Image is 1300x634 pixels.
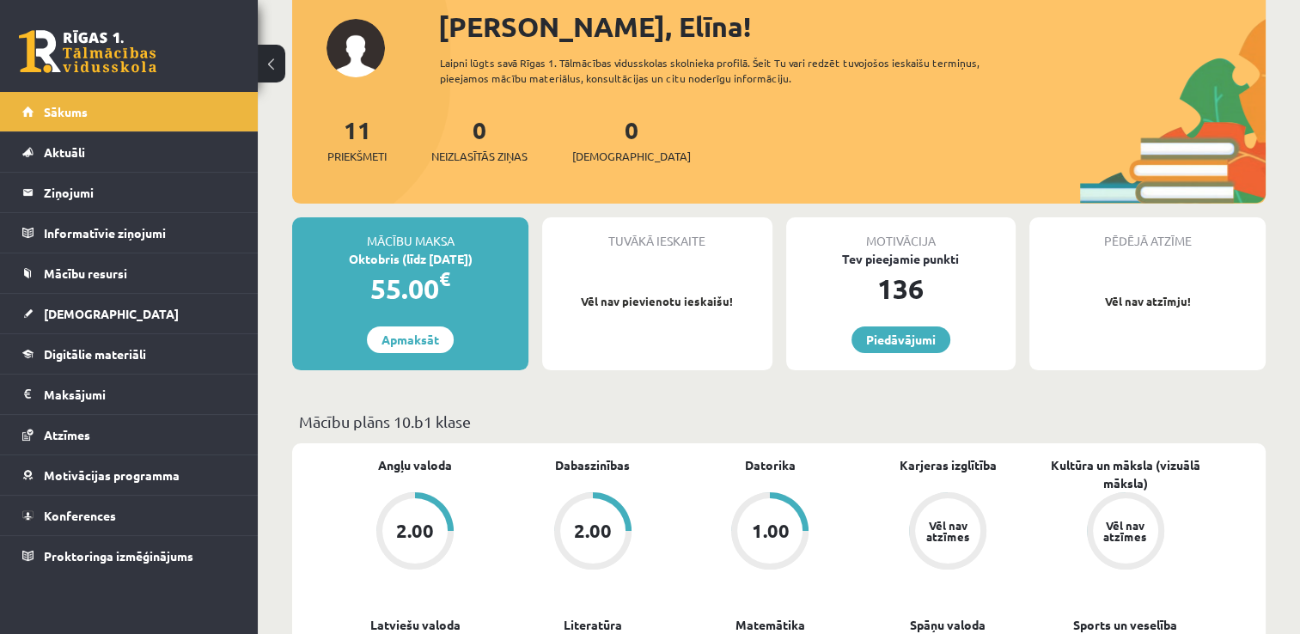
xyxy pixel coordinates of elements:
[44,467,180,483] span: Motivācijas programma
[745,456,796,474] a: Datorika
[44,306,179,321] span: [DEMOGRAPHIC_DATA]
[431,114,528,165] a: 0Neizlasītās ziņas
[431,148,528,165] span: Neizlasītās ziņas
[22,253,236,293] a: Mācību resursi
[681,492,859,573] a: 1.00
[22,92,236,131] a: Sākums
[44,346,146,362] span: Digitālie materiāli
[751,521,789,540] div: 1.00
[292,217,528,250] div: Mācību maksa
[1036,492,1214,573] a: Vēl nav atzīmes
[44,173,236,212] legend: Ziņojumi
[22,294,236,333] a: [DEMOGRAPHIC_DATA]
[572,148,691,165] span: [DEMOGRAPHIC_DATA]
[1102,520,1150,542] div: Vēl nav atzīmes
[22,375,236,414] a: Maksājumi
[22,415,236,454] a: Atzīmes
[22,536,236,576] a: Proktoringa izmēģinājums
[44,508,116,523] span: Konferences
[551,293,763,310] p: Vēl nav pievienotu ieskaišu!
[786,217,1016,250] div: Motivācija
[22,132,236,172] a: Aktuāli
[44,265,127,281] span: Mācību resursi
[22,496,236,535] a: Konferences
[44,213,236,253] legend: Informatīvie ziņojumi
[851,326,950,353] a: Piedāvājumi
[1038,293,1257,310] p: Vēl nav atzīmju!
[22,334,236,374] a: Digitālie materiāli
[327,148,387,165] span: Priekšmeti
[44,144,85,160] span: Aktuāli
[22,213,236,253] a: Informatīvie ziņojumi
[292,250,528,268] div: Oktobris (līdz [DATE])
[572,114,691,165] a: 0[DEMOGRAPHIC_DATA]
[299,410,1259,433] p: Mācību plāns 10.b1 klase
[327,492,504,573] a: 2.00
[367,326,454,353] a: Apmaksāt
[504,492,682,573] a: 2.00
[786,268,1016,309] div: 136
[19,30,156,73] a: Rīgas 1. Tālmācības vidusskola
[22,173,236,212] a: Ziņojumi
[292,268,528,309] div: 55.00
[786,250,1016,268] div: Tev pieejamie punkti
[574,521,612,540] div: 2.00
[1073,616,1177,634] a: Sports un veselība
[924,520,972,542] div: Vēl nav atzīmes
[564,616,622,634] a: Literatūra
[542,217,772,250] div: Tuvākā ieskaite
[396,521,434,540] div: 2.00
[378,456,452,474] a: Angļu valoda
[910,616,986,634] a: Spāņu valoda
[440,55,1024,86] div: Laipni lūgts savā Rīgas 1. Tālmācības vidusskolas skolnieka profilā. Šeit Tu vari redzēt tuvojošo...
[439,266,450,291] span: €
[44,548,193,564] span: Proktoringa izmēģinājums
[438,6,1266,47] div: [PERSON_NAME], Elīna!
[735,616,805,634] a: Matemātika
[900,456,997,474] a: Karjeras izglītība
[370,616,461,634] a: Latviešu valoda
[44,427,90,442] span: Atzīmes
[555,456,630,474] a: Dabaszinības
[1029,217,1266,250] div: Pēdējā atzīme
[859,492,1037,573] a: Vēl nav atzīmes
[44,104,88,119] span: Sākums
[22,455,236,495] a: Motivācijas programma
[1036,456,1214,492] a: Kultūra un māksla (vizuālā māksla)
[44,375,236,414] legend: Maksājumi
[327,114,387,165] a: 11Priekšmeti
